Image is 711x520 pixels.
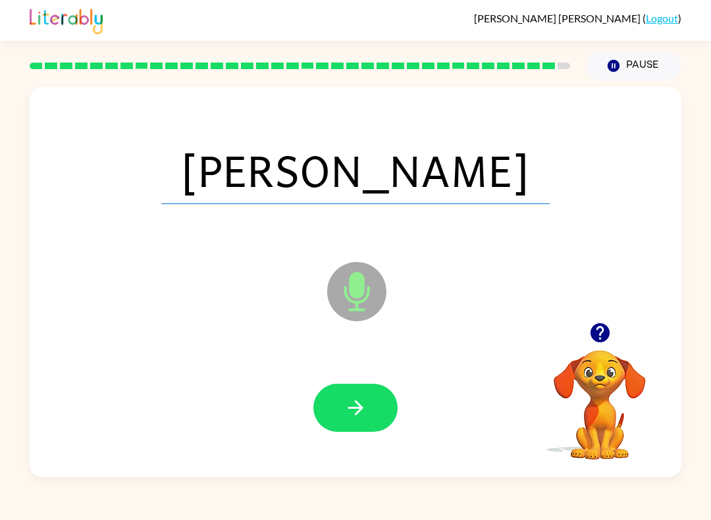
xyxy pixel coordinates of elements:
button: Pause [586,51,681,81]
img: Literably [30,5,103,34]
span: [PERSON_NAME] [161,136,550,204]
a: Logout [646,12,678,24]
video: Your browser must support playing .mp4 files to use Literably. Please try using another browser. [534,330,666,461]
span: [PERSON_NAME] [PERSON_NAME] [474,12,643,24]
div: ( ) [474,12,681,24]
